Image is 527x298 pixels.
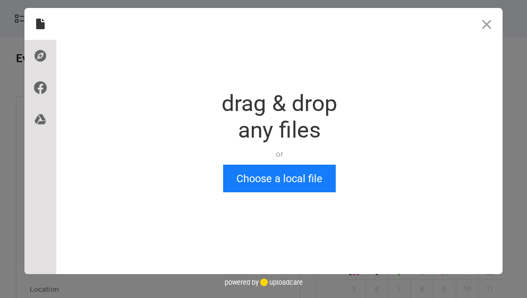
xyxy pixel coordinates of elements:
div: Google Drive [24,104,56,135]
div: Direct Link [24,40,56,72]
a: uploadcare [259,278,303,286]
div: Local Files [24,8,56,40]
div: powered by [225,274,303,290]
button: Close [471,8,503,40]
div: Facebook [24,72,56,104]
div: or [222,149,337,159]
button: Choose a local file [223,165,336,192]
div: drag & drop any files [222,90,337,143]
